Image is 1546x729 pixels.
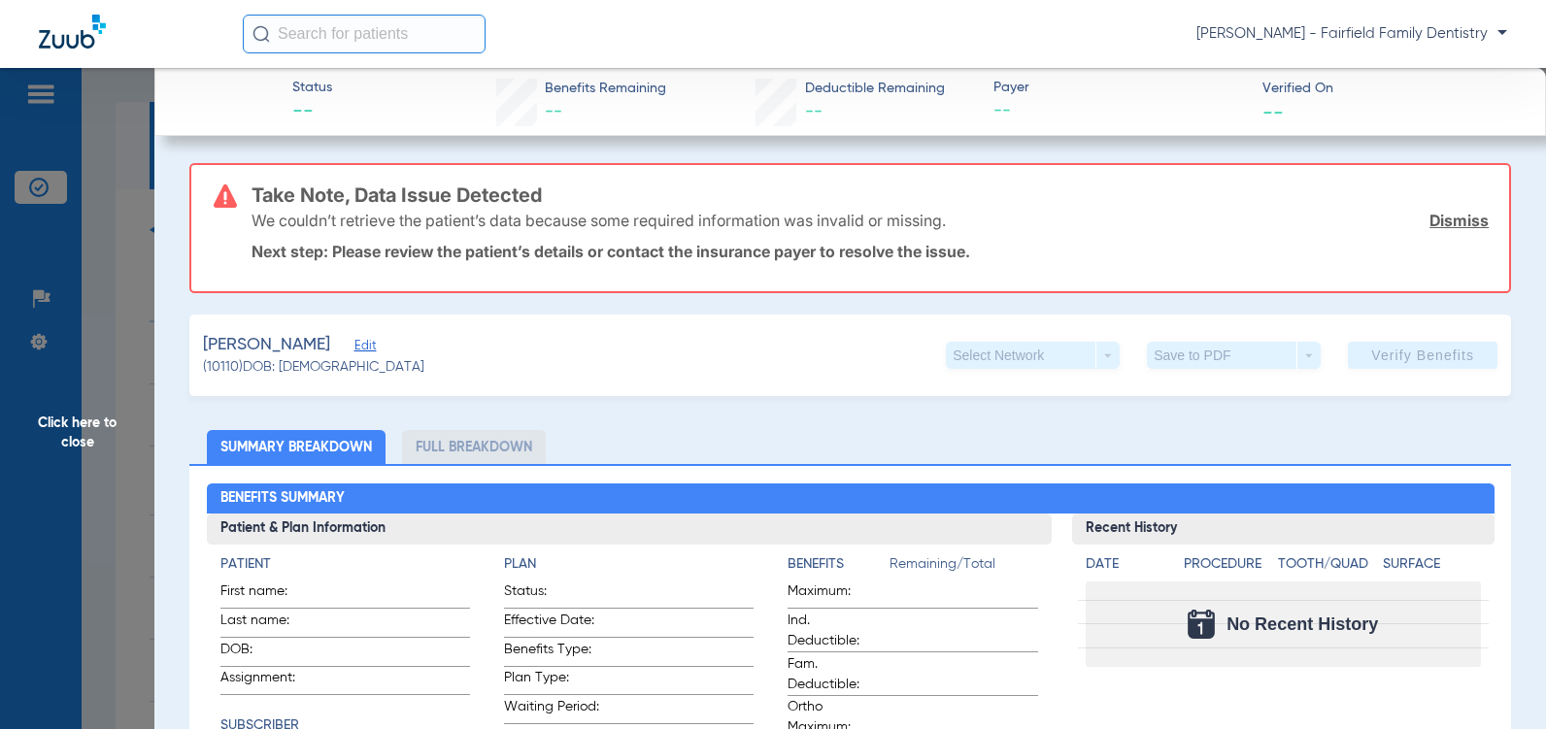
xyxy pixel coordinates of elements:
[993,99,1246,123] span: --
[788,554,890,581] app-breakdown-title: Benefits
[1262,101,1284,121] span: --
[1278,554,1376,581] app-breakdown-title: Tooth/Quad
[1429,211,1489,230] a: Dismiss
[214,184,237,208] img: error-icon
[545,103,562,120] span: --
[504,611,599,637] span: Effective Date:
[220,611,316,637] span: Last name:
[354,339,372,357] span: Edit
[504,554,754,575] h4: Plan
[1086,554,1167,575] h4: Date
[207,514,1052,545] h3: Patient & Plan Information
[220,640,316,666] span: DOB:
[788,611,883,651] span: Ind. Deductible:
[1196,24,1507,44] span: [PERSON_NAME] - Fairfield Family Dentistry
[402,430,546,464] li: Full Breakdown
[504,668,599,694] span: Plan Type:
[292,99,332,126] span: --
[1188,610,1215,639] img: Calendar
[292,78,332,98] span: Status
[220,668,316,694] span: Assignment:
[1262,79,1515,99] span: Verified On
[1227,614,1378,634] span: No Recent History
[1184,554,1272,581] app-breakdown-title: Procedure
[252,211,946,230] p: We couldn’t retrieve the patient’s data because some required information was invalid or missing.
[252,185,1489,205] h3: Take Note, Data Issue Detected
[207,430,386,464] li: Summary Breakdown
[203,333,330,357] span: [PERSON_NAME]
[788,654,883,695] span: Fam. Deductible:
[1383,554,1481,581] app-breakdown-title: Surface
[252,25,270,43] img: Search Icon
[504,697,599,723] span: Waiting Period:
[1072,514,1495,545] h3: Recent History
[1383,554,1481,575] h4: Surface
[504,640,599,666] span: Benefits Type:
[39,15,106,49] img: Zuub Logo
[252,242,1489,261] p: Next step: Please review the patient’s details or contact the insurance payer to resolve the issue.
[220,554,470,575] h4: Patient
[1086,554,1167,581] app-breakdown-title: Date
[805,103,823,120] span: --
[1278,554,1376,575] h4: Tooth/Quad
[788,581,883,608] span: Maximum:
[545,79,666,99] span: Benefits Remaining
[788,554,890,575] h4: Benefits
[805,79,945,99] span: Deductible Remaining
[890,554,1037,581] span: Remaining/Total
[504,581,599,608] span: Status:
[220,581,316,608] span: First name:
[1449,636,1546,729] iframe: Chat Widget
[203,357,424,378] span: (10110) DOB: [DEMOGRAPHIC_DATA]
[993,78,1246,98] span: Payer
[243,15,486,53] input: Search for patients
[207,483,1495,514] h2: Benefits Summary
[1184,554,1272,575] h4: Procedure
